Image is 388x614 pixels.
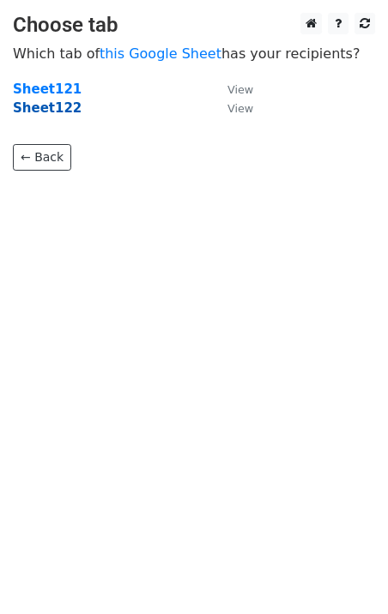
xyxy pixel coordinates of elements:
a: View [210,81,253,97]
p: Which tab of has your recipients? [13,45,375,63]
a: Sheet121 [13,81,82,97]
a: View [210,100,253,116]
small: View [227,102,253,115]
a: this Google Sheet [100,45,221,62]
a: ← Back [13,144,71,171]
h3: Choose tab [13,13,375,38]
a: Sheet122 [13,100,82,116]
small: View [227,83,253,96]
iframe: Chat Widget [302,532,388,614]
